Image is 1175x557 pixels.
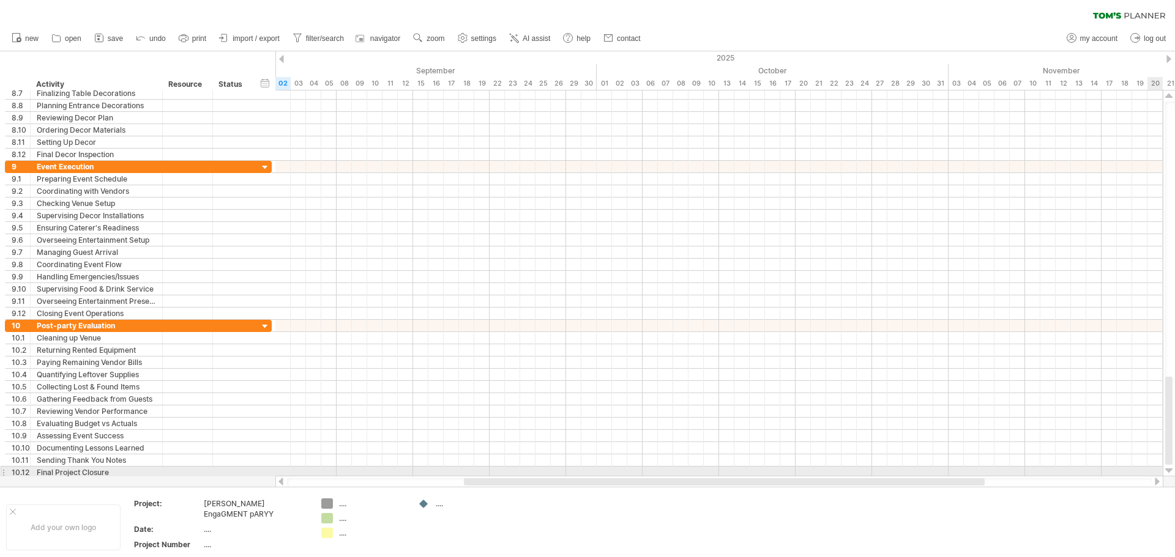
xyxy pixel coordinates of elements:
div: Thursday, 18 September 2025 [459,77,474,90]
span: my account [1080,34,1117,43]
div: Post-party Evaluation [37,320,156,331]
div: Monday, 22 September 2025 [490,77,505,90]
div: .... [339,513,406,523]
div: Monday, 10 November 2025 [1025,77,1040,90]
a: filter/search [289,31,348,46]
div: Supervising Food & Drink Service [37,283,156,295]
div: Preparing Event Schedule [37,173,156,185]
div: Friday, 10 October 2025 [704,77,719,90]
div: Sending Thank You Notes [37,454,156,466]
div: Overseeing Entertainment Presentation [37,295,156,307]
div: Closing Event Operations [37,308,156,319]
div: Wednesday, 22 October 2025 [826,77,841,90]
div: 9.2 [12,185,30,197]
div: October 2025 [597,64,949,77]
div: Tuesday, 4 November 2025 [964,77,979,90]
div: Quantifying Leftover Supplies [37,369,156,380]
a: import / export [216,31,283,46]
div: Documenting Lessons Learned [37,442,156,454]
div: Project: [134,498,201,509]
div: 10.4 [12,369,30,380]
div: Date: [134,524,201,534]
span: new [25,34,39,43]
div: Add your own logo [6,504,121,550]
span: undo [149,34,166,43]
div: Friday, 26 September 2025 [551,77,566,90]
span: print [192,34,206,43]
div: 8.8 [12,100,30,111]
div: 10 [12,320,30,331]
div: 9.7 [12,246,30,258]
div: 9.12 [12,308,30,319]
div: Wednesday, 12 November 2025 [1056,77,1071,90]
div: Friday, 5 September 2025 [321,77,337,90]
div: 10.10 [12,442,30,454]
div: Coordinating Event Flow [37,259,156,270]
div: 9.5 [12,222,30,234]
div: 10.11 [12,454,30,466]
div: Monday, 27 October 2025 [872,77,887,90]
div: Collecting Lost & Found Items [37,381,156,393]
div: Thursday, 2 October 2025 [612,77,627,90]
span: log out [1144,34,1166,43]
div: .... [204,524,307,534]
div: Monday, 6 October 2025 [643,77,658,90]
a: new [9,31,42,46]
div: Finalizing Table Decorations [37,87,156,99]
div: Overseeing Entertainment Setup [37,234,156,246]
div: 10.6 [12,393,30,405]
div: Thursday, 23 October 2025 [841,77,857,90]
a: help [560,31,594,46]
div: Friday, 31 October 2025 [933,77,949,90]
div: Monday, 17 November 2025 [1102,77,1117,90]
div: Activity [36,78,155,90]
div: Wednesday, 15 October 2025 [750,77,765,90]
div: Handling Emergencies/Issues [37,271,156,282]
div: Monday, 15 September 2025 [413,77,428,90]
div: Tuesday, 7 October 2025 [658,77,673,90]
div: Setting Up Decor [37,136,156,148]
div: Supervising Decor Installations [37,210,156,221]
a: settings [455,31,500,46]
div: Evaluating Budget vs Actuals [37,418,156,429]
a: AI assist [506,31,554,46]
div: Ordering Decor Materials [37,124,156,136]
div: Tuesday, 9 September 2025 [352,77,367,90]
span: AI assist [523,34,550,43]
div: Friday, 14 November 2025 [1086,77,1102,90]
div: Checking Venue Setup [37,197,156,209]
div: Tuesday, 14 October 2025 [734,77,750,90]
a: my account [1064,31,1121,46]
div: 10.5 [12,381,30,393]
div: Tuesday, 2 September 2025 [275,77,291,90]
div: Tuesday, 11 November 2025 [1040,77,1056,90]
div: Tuesday, 23 September 2025 [505,77,520,90]
div: 8.10 [12,124,30,136]
div: 10.1 [12,332,30,344]
div: 9.11 [12,295,30,307]
div: Friday, 12 September 2025 [398,77,413,90]
div: 9.6 [12,234,30,246]
span: contact [617,34,641,43]
div: Thursday, 20 November 2025 [1147,77,1163,90]
span: filter/search [306,34,344,43]
div: Ensuring Caterer's Readiness [37,222,156,234]
div: Wednesday, 3 September 2025 [291,77,306,90]
div: Gathering Feedback from Guests [37,393,156,405]
span: open [65,34,81,43]
a: navigator [354,31,404,46]
div: [PERSON_NAME] EngaGMENT pARYY [204,498,307,519]
span: navigator [370,34,400,43]
a: undo [133,31,170,46]
div: Wednesday, 10 September 2025 [367,77,382,90]
div: 10.7 [12,405,30,417]
div: Reviewing Decor Plan [37,112,156,124]
div: Project Number [134,539,201,550]
div: Tuesday, 18 November 2025 [1117,77,1132,90]
span: settings [471,34,496,43]
div: Planning Entrance Decorations [37,100,156,111]
div: Cleaning up Venue [37,332,156,344]
div: Resource [168,78,206,90]
div: Managing Guest Arrival [37,246,156,258]
div: Wednesday, 19 November 2025 [1132,77,1147,90]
